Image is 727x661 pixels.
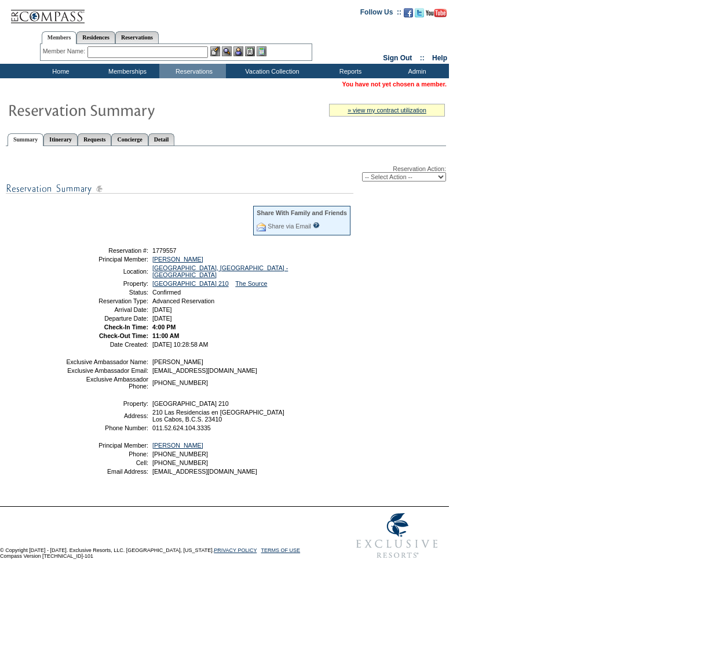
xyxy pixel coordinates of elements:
a: Help [432,54,447,62]
span: [PERSON_NAME] [152,358,203,365]
a: PRIVACY POLICY [214,547,257,553]
td: Reservation Type: [65,297,148,304]
span: 11:00 AM [152,332,179,339]
a: [PERSON_NAME] [152,442,203,449]
a: Summary [8,133,43,146]
span: 011.52.624.104.3335 [152,424,211,431]
img: subTtlResSummary.gif [6,181,353,196]
a: Become our fan on Facebook [404,12,413,19]
span: You have not yet chosen a member. [342,81,447,88]
td: Cell: [65,459,148,466]
td: Home [26,64,93,78]
span: Confirmed [152,289,181,296]
td: Principal Member: [65,256,148,263]
a: Itinerary [43,133,78,146]
a: [GEOGRAPHIC_DATA], [GEOGRAPHIC_DATA] - [GEOGRAPHIC_DATA] [152,264,288,278]
td: Property: [65,400,148,407]
span: [PHONE_NUMBER] [152,451,208,457]
td: Property: [65,280,148,287]
td: Status: [65,289,148,296]
td: Memberships [93,64,159,78]
div: Member Name: [43,46,87,56]
a: Follow us on Twitter [415,12,424,19]
img: Reservaton Summary [8,98,239,121]
span: 4:00 PM [152,324,176,330]
img: b_calculator.gif [257,46,266,56]
strong: Check-Out Time: [99,332,148,339]
a: The Source [235,280,267,287]
td: Date Created: [65,341,148,348]
a: Sign Out [383,54,412,62]
a: Members [42,31,77,44]
a: TERMS OF USE [261,547,301,553]
span: [PHONE_NUMBER] [152,379,208,386]
img: View [222,46,232,56]
a: [GEOGRAPHIC_DATA] 210 [152,280,229,287]
td: Departure Date: [65,315,148,322]
a: » view my contract utilization [348,107,426,114]
td: Vacation Collection [226,64,316,78]
td: Follow Us :: [360,7,401,21]
td: Reports [316,64,382,78]
img: Subscribe to our YouTube Channel [426,9,447,17]
div: Share With Family and Friends [257,209,347,216]
div: Reservation Action: [6,165,446,181]
span: :: [420,54,425,62]
td: Phone Number: [65,424,148,431]
td: Exclusive Ambassador Name: [65,358,148,365]
a: [PERSON_NAME] [152,256,203,263]
a: Subscribe to our YouTube Channel [426,12,447,19]
td: Exclusive Ambassador Phone: [65,376,148,390]
strong: Check-In Time: [104,324,148,330]
a: Share via Email [268,223,311,230]
td: Address: [65,409,148,423]
span: Advanced Reservation [152,297,214,304]
span: [PHONE_NUMBER] [152,459,208,466]
a: Detail [148,133,175,146]
img: Reservations [245,46,255,56]
span: [EMAIL_ADDRESS][DOMAIN_NAME] [152,468,257,475]
td: Arrival Date: [65,306,148,313]
span: [GEOGRAPHIC_DATA] 210 [152,400,229,407]
a: Residences [76,31,115,43]
span: 1779557 [152,247,177,254]
td: Email Address: [65,468,148,475]
span: [DATE] 10:28:58 AM [152,341,208,348]
img: Follow us on Twitter [415,8,424,17]
img: Become our fan on Facebook [404,8,413,17]
span: 210 Las Residencias en [GEOGRAPHIC_DATA] Los Cabos, B.C.S. 23410 [152,409,284,423]
td: Reservation #: [65,247,148,254]
span: [EMAIL_ADDRESS][DOMAIN_NAME] [152,367,257,374]
td: Principal Member: [65,442,148,449]
a: Reservations [115,31,159,43]
td: Phone: [65,451,148,457]
input: What is this? [313,222,320,228]
span: [DATE] [152,315,172,322]
img: b_edit.gif [210,46,220,56]
td: Exclusive Ambassador Email: [65,367,148,374]
a: Requests [78,133,111,146]
td: Reservations [159,64,226,78]
td: Admin [382,64,449,78]
td: Location: [65,264,148,278]
img: Impersonate [233,46,243,56]
a: Concierge [111,133,148,146]
span: [DATE] [152,306,172,313]
img: Exclusive Resorts [345,507,449,565]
